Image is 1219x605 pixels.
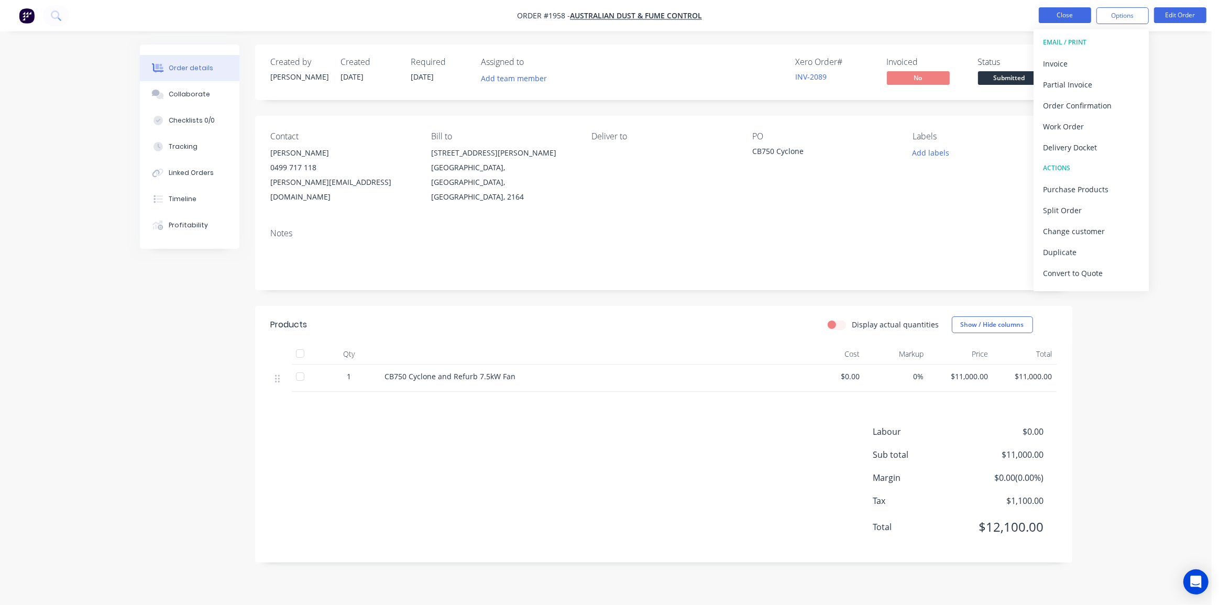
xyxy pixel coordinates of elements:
[868,371,924,382] span: 0%
[341,57,399,67] div: Created
[341,72,364,82] span: [DATE]
[873,494,967,507] span: Tax
[591,131,735,141] div: Deliver to
[385,371,516,381] span: CB750 Cyclone and Refurb 7.5kW Fan
[966,518,1044,536] span: $12,100.00
[481,57,586,67] div: Assigned to
[271,228,1057,238] div: Notes
[752,146,883,160] div: CB750 Cyclone
[978,71,1041,87] button: Submitted
[800,344,864,365] div: Cost
[169,63,213,73] div: Order details
[475,71,552,85] button: Add team member
[140,55,239,81] button: Order details
[140,160,239,186] button: Linked Orders
[1034,53,1149,74] button: Invoice
[966,494,1044,507] span: $1,100.00
[907,146,955,160] button: Add labels
[887,57,965,67] div: Invoiced
[1034,200,1149,221] button: Split Order
[169,168,214,178] div: Linked Orders
[140,186,239,212] button: Timeline
[978,71,1041,84] span: Submitted
[169,194,196,204] div: Timeline
[804,371,860,382] span: $0.00
[1034,116,1149,137] button: Work Order
[1043,119,1139,134] div: Work Order
[1043,182,1139,197] div: Purchase Products
[873,471,967,484] span: Margin
[1043,140,1139,155] div: Delivery Docket
[1043,203,1139,218] div: Split Order
[1034,95,1149,116] button: Order Confirmation
[852,319,939,330] label: Display actual quantities
[913,131,1056,141] div: Labels
[271,146,414,204] div: [PERSON_NAME]0499 717 118[PERSON_NAME][EMAIL_ADDRESS][DOMAIN_NAME]
[1154,7,1206,23] button: Edit Order
[1034,32,1149,53] button: EMAIL / PRINT
[169,116,215,125] div: Checklists 0/0
[1043,245,1139,260] div: Duplicate
[271,131,414,141] div: Contact
[347,371,352,382] span: 1
[1043,77,1139,92] div: Partial Invoice
[318,344,381,365] div: Qty
[271,318,308,331] div: Products
[1043,36,1139,49] div: EMAIL / PRINT
[1034,241,1149,262] button: Duplicate
[411,57,469,67] div: Required
[1043,56,1139,71] div: Invoice
[271,71,328,82] div: [PERSON_NAME]
[1034,179,1149,200] button: Purchase Products
[796,57,874,67] div: Xero Order #
[1039,7,1091,23] button: Close
[873,448,967,461] span: Sub total
[271,175,414,204] div: [PERSON_NAME][EMAIL_ADDRESS][DOMAIN_NAME]
[1034,262,1149,283] button: Convert to Quote
[966,471,1044,484] span: $0.00 ( 0.00 %)
[873,425,967,438] span: Labour
[966,448,1044,461] span: $11,000.00
[932,371,989,382] span: $11,000.00
[1183,569,1209,595] div: Open Intercom Messenger
[1034,137,1149,158] button: Delivery Docket
[140,134,239,160] button: Tracking
[952,316,1033,333] button: Show / Hide columns
[1034,283,1149,304] button: Archive
[271,146,414,160] div: [PERSON_NAME]
[752,131,896,141] div: PO
[1043,98,1139,113] div: Order Confirmation
[928,344,993,365] div: Price
[431,131,575,141] div: Bill to
[1034,221,1149,241] button: Change customer
[887,71,950,84] span: No
[169,142,197,151] div: Tracking
[1043,287,1139,302] div: Archive
[411,72,434,82] span: [DATE]
[873,521,967,533] span: Total
[271,57,328,67] div: Created by
[169,90,210,99] div: Collaborate
[169,221,208,230] div: Profitability
[431,160,575,204] div: [GEOGRAPHIC_DATA], [GEOGRAPHIC_DATA], [GEOGRAPHIC_DATA], 2164
[1043,224,1139,239] div: Change customer
[1034,74,1149,95] button: Partial Invoice
[481,71,553,85] button: Add team member
[864,344,928,365] div: Markup
[431,146,575,160] div: [STREET_ADDRESS][PERSON_NAME]
[140,81,239,107] button: Collaborate
[19,8,35,24] img: Factory
[1096,7,1149,24] button: Options
[978,57,1057,67] div: Status
[140,212,239,238] button: Profitability
[796,72,827,82] a: INV-2089
[1043,161,1139,175] div: ACTIONS
[570,11,702,21] a: Australian Dust & Fume Control
[271,160,414,175] div: 0499 717 118
[1034,158,1149,179] button: ACTIONS
[431,146,575,204] div: [STREET_ADDRESS][PERSON_NAME][GEOGRAPHIC_DATA], [GEOGRAPHIC_DATA], [GEOGRAPHIC_DATA], 2164
[1043,266,1139,281] div: Convert to Quote
[996,371,1052,382] span: $11,000.00
[992,344,1057,365] div: Total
